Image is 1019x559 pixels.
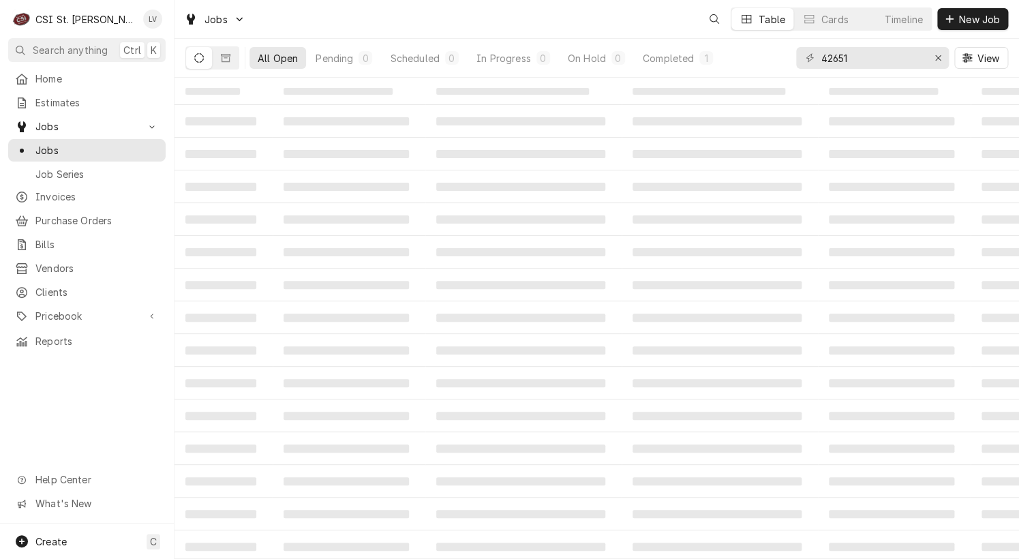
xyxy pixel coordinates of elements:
div: 0 [448,51,456,65]
span: New Job [956,12,1003,27]
span: K [151,43,157,57]
span: Reports [35,334,159,348]
span: ‌ [633,183,802,191]
span: ‌ [436,543,605,551]
button: New Job [937,8,1008,30]
span: ‌ [185,444,256,453]
span: ‌ [633,444,802,453]
div: Pending [316,51,353,65]
span: ‌ [436,314,605,322]
span: Vendors [35,261,159,275]
span: ‌ [633,412,802,420]
span: ‌ [829,281,954,289]
span: Jobs [35,119,138,134]
span: ‌ [284,477,409,485]
span: ‌ [185,379,256,387]
button: Erase input [927,47,949,69]
span: Bills [35,237,159,252]
span: Jobs [204,12,228,27]
span: ‌ [185,346,256,354]
span: ‌ [633,248,802,256]
span: ‌ [436,117,605,125]
a: Go to Jobs [179,8,251,31]
span: ‌ [284,379,409,387]
span: ‌ [633,88,785,95]
a: Vendors [8,257,166,279]
div: 0 [539,51,547,65]
a: Estimates [8,91,166,114]
button: Open search [703,8,725,30]
span: ‌ [284,412,409,420]
div: 0 [614,51,622,65]
span: ‌ [633,150,802,158]
span: ‌ [185,117,256,125]
span: ‌ [829,444,954,453]
span: Help Center [35,472,157,487]
span: ‌ [829,543,954,551]
a: Go to Jobs [8,115,166,138]
span: ‌ [633,314,802,322]
a: Invoices [8,185,166,208]
span: ‌ [633,543,802,551]
span: ‌ [185,150,256,158]
table: All Open Jobs List Loading [174,78,1019,559]
div: 1 [702,51,710,65]
div: Lisa Vestal's Avatar [143,10,162,29]
span: ‌ [829,248,954,256]
span: ‌ [829,117,954,125]
a: Go to What's New [8,492,166,515]
span: ‌ [436,88,589,95]
span: ‌ [185,412,256,420]
div: On Hold [568,51,606,65]
span: ‌ [436,215,605,224]
span: Ctrl [123,43,141,57]
span: ‌ [185,88,240,95]
span: ‌ [185,215,256,224]
div: In Progress [476,51,531,65]
span: Clients [35,285,159,299]
div: LV [143,10,162,29]
span: ‌ [633,215,802,224]
div: Scheduled [390,51,439,65]
div: CSI St. Louis's Avatar [12,10,31,29]
span: ‌ [284,215,409,224]
div: Cards [821,12,849,27]
span: Create [35,536,67,547]
span: ‌ [633,346,802,354]
span: Home [35,72,159,86]
span: ‌ [829,88,938,95]
span: ‌ [284,183,409,191]
a: Go to Pricebook [8,305,166,327]
input: Keyword search [821,47,923,69]
span: C [150,534,157,549]
span: ‌ [284,510,409,518]
span: ‌ [829,314,954,322]
span: ‌ [829,379,954,387]
span: ‌ [284,346,409,354]
span: ‌ [284,117,409,125]
a: Clients [8,281,166,303]
button: View [954,47,1008,69]
span: Search anything [33,43,108,57]
span: ‌ [284,314,409,322]
span: ‌ [284,150,409,158]
span: ‌ [829,510,954,518]
span: ‌ [436,346,605,354]
a: Purchase Orders [8,209,166,232]
span: ‌ [829,346,954,354]
span: Jobs [35,143,159,157]
span: View [974,51,1002,65]
span: Job Series [35,167,159,181]
div: 0 [361,51,369,65]
a: Bills [8,233,166,256]
span: ‌ [829,477,954,485]
button: Search anythingCtrlK [8,38,166,62]
span: ‌ [284,88,393,95]
span: ‌ [185,314,256,322]
span: ‌ [436,444,605,453]
div: CSI St. [PERSON_NAME] [35,12,136,27]
span: ‌ [185,477,256,485]
div: Completed [643,51,694,65]
span: Purchase Orders [35,213,159,228]
a: Reports [8,330,166,352]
